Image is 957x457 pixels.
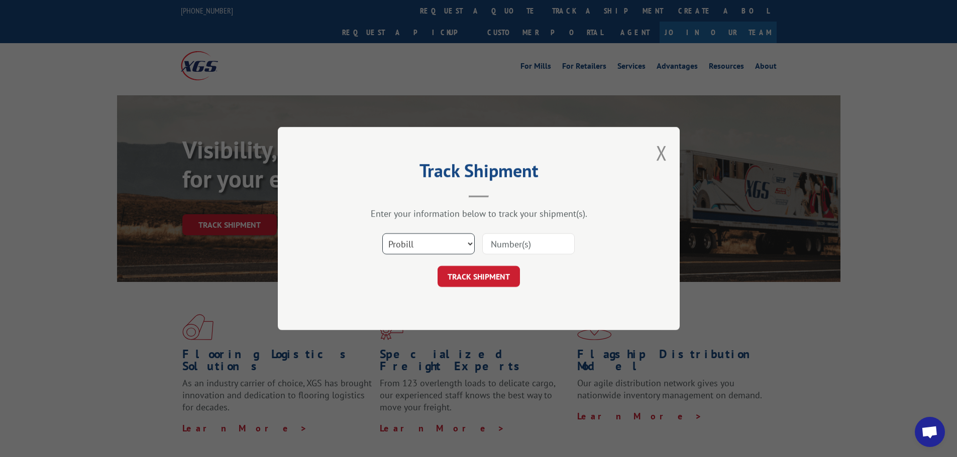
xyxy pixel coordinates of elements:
div: Open chat [915,417,945,447]
input: Number(s) [482,233,575,254]
button: Close modal [656,139,667,166]
button: TRACK SHIPMENT [438,266,520,287]
div: Enter your information below to track your shipment(s). [328,208,629,219]
h2: Track Shipment [328,164,629,183]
